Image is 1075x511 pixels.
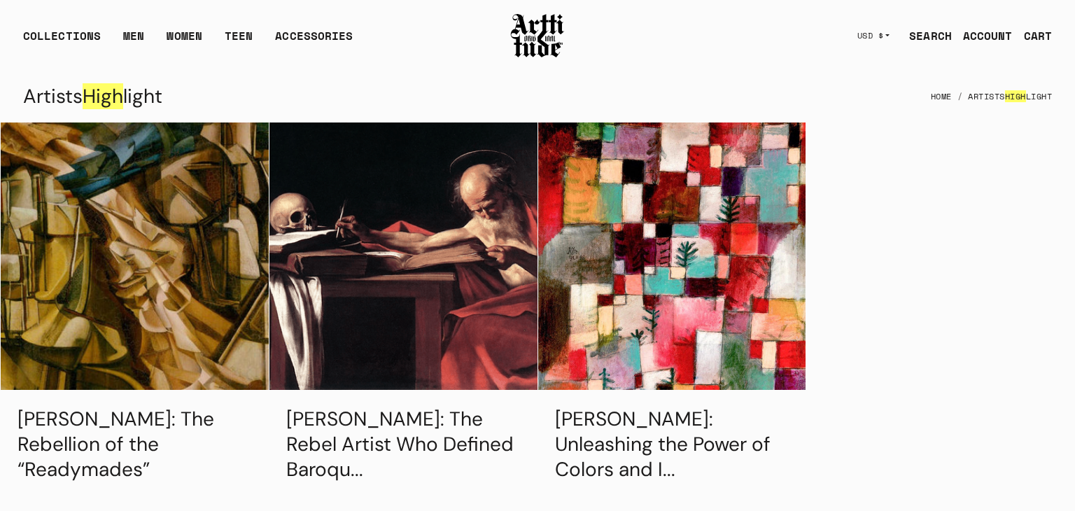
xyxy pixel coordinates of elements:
[849,20,899,51] button: USD $
[1005,90,1026,102] em: High
[23,27,101,55] div: COLLECTIONS
[968,91,1052,102] span: Artists light
[83,83,123,109] em: High
[1,122,269,391] img: Marcel Duchamp: The Rebellion of the “Readymades”
[898,22,952,50] a: SEARCH
[931,81,952,112] a: Home
[12,27,364,55] ul: Main navigation
[1013,22,1052,50] a: Open cart
[225,27,253,55] a: TEEN
[275,27,353,55] div: ACCESSORIES
[167,27,202,55] a: WOMEN
[538,122,806,391] img: Paul Klee: Unleashing the Power of Colors and Imagination
[555,406,771,482] a: [PERSON_NAME]: Unleashing the Power of Colors and I...
[269,122,537,391] img: Caravaggio: The Rebel Artist Who Defined Baroque Luxury
[17,406,214,482] a: [PERSON_NAME]: The Rebellion of the “Readymades”
[123,27,144,55] a: MEN
[510,12,565,59] img: Arttitude
[857,30,884,41] span: USD $
[286,406,514,482] a: [PERSON_NAME]: The Rebel Artist Who Defined Baroqu...
[23,80,162,113] h1: Artists light
[952,22,1013,50] a: ACCOUNT
[1024,27,1052,44] div: CART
